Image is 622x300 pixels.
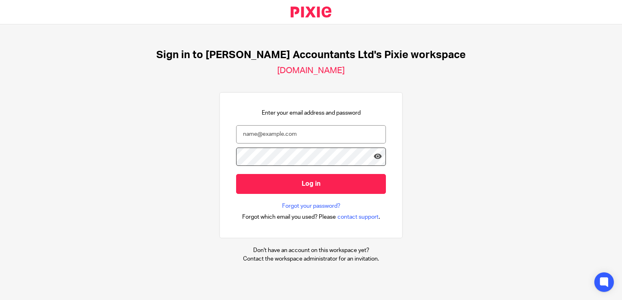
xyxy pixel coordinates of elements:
[262,109,361,117] p: Enter your email address and password
[236,125,386,143] input: name@example.com
[243,255,379,263] p: Contact the workspace administrator for an invitation.
[282,202,340,210] a: Forgot your password?
[242,212,380,222] div: .
[243,246,379,254] p: Don't have an account on this workspace yet?
[277,65,345,76] h2: [DOMAIN_NAME]
[236,174,386,194] input: Log in
[337,213,379,221] span: contact support
[242,213,336,221] span: Forgot which email you used? Please
[156,49,466,61] h1: Sign in to [PERSON_NAME] Accountants Ltd's Pixie workspace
